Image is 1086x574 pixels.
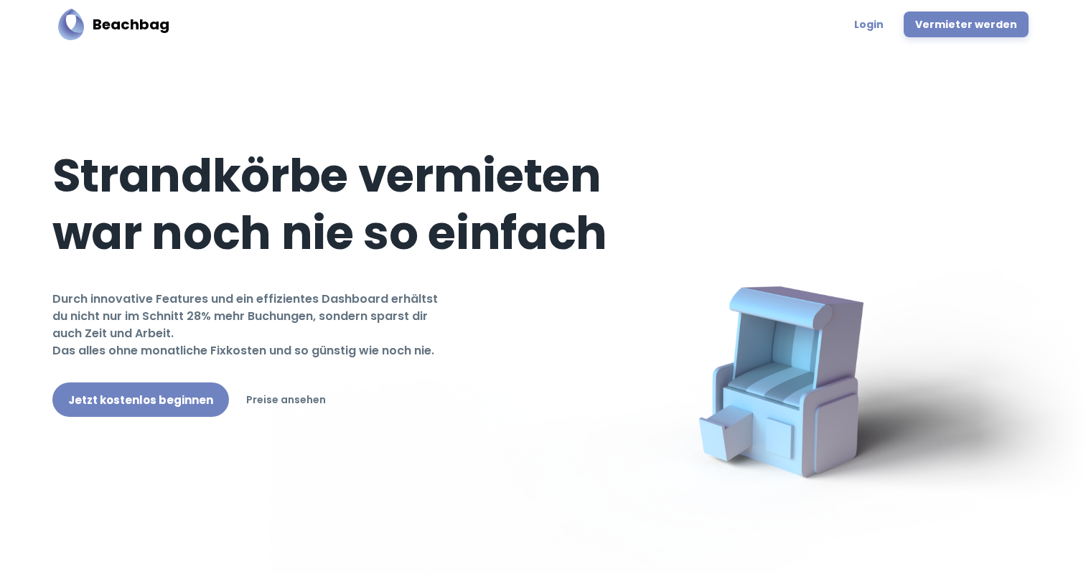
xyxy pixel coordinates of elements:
a: Vermieter werden [904,11,1029,37]
a: Login [846,11,892,37]
img: Beachbag [58,9,84,40]
h1: Strandkörbe vermieten war noch nie so einfach [52,147,608,268]
a: Jetzt kostenlos beginnen [52,382,229,417]
h6: Durch innovative Features und ein effizientes Dashboard erhältst du nicht nur im Schnitt 28% mehr... [52,291,447,359]
a: BeachbagBeachbag [58,9,169,40]
a: Preise ansehen [246,392,326,408]
h5: Beachbag [93,14,169,35]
